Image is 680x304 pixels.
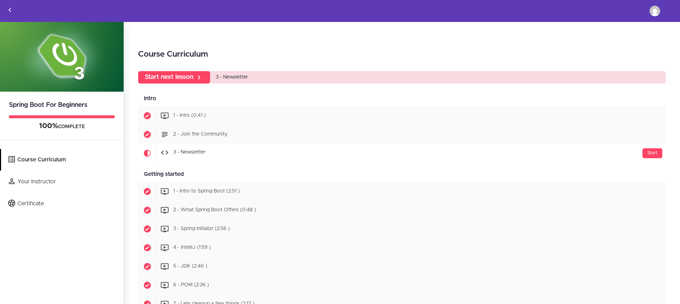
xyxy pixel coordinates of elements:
[173,226,230,231] span: 3 - Spring Initializr (2:56 )
[138,182,157,201] span: Completed item
[138,144,666,162] a: Current item Start 3 - Newsletter
[173,264,207,269] span: 5 - JDK (2:46 )
[138,107,666,125] a: Completed item 1 - Intro (0:41 )
[138,201,666,219] a: Completed item 2 - What Spring Boot Offers (0:48 )
[138,239,666,257] a: Completed item 4 - IntelliJ (1:59 )
[138,182,666,201] a: Completed item 1 - Intro to Spring Boot (2:51 )
[138,71,210,84] a: Start next lesson
[138,276,666,294] a: Completed item 6 - POM (2:26 )
[1,193,124,214] a: Certificate
[650,6,660,16] img: midoutraore@gmail.com
[138,48,666,61] h2: Course Curriculum
[138,201,157,219] span: Completed item
[39,122,58,130] span: 100%
[138,107,157,125] span: Completed item
[173,245,211,250] span: 4 - IntelliJ (1:59 )
[9,122,115,131] div: COMPLETE
[173,283,209,288] span: 6 - POM (2:26 )
[0,0,19,22] a: Back to courses
[138,257,666,276] a: Completed item 5 - JDK (2:46 )
[138,144,157,162] span: Current item
[173,189,240,194] span: 1 - Intro to Spring Boot (2:51 )
[173,113,206,118] span: 1 - Intro (0:41 )
[138,125,666,144] a: Completed item 2 - Join the Community
[138,220,666,238] a: Completed item 3 - Spring Initializr (2:56 )
[173,208,256,213] span: 2 - What Spring Boot Offers (0:48 )
[173,132,227,137] span: 2 - Join the Community
[216,75,248,80] span: 3 - Newsletter
[173,150,205,155] span: 3 - Newsletter
[642,148,662,158] div: Start
[138,276,157,294] span: Completed item
[6,6,14,14] svg: Back to courses
[138,257,157,276] span: Completed item
[138,166,666,182] div: Getting started
[1,149,124,171] a: Course Curriculum
[138,220,157,238] span: Completed item
[1,171,124,193] a: Your Instructor
[138,91,666,107] div: Intro
[138,239,157,257] span: Completed item
[138,125,157,144] span: Completed item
